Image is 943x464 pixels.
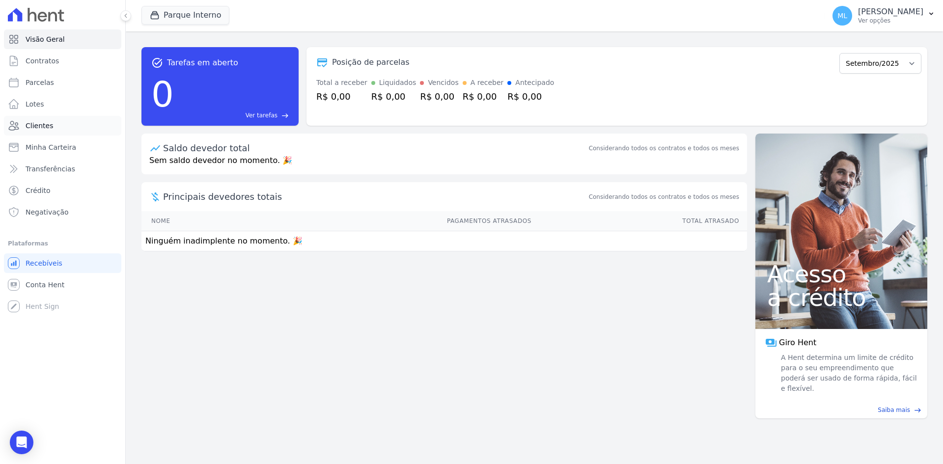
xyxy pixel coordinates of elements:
span: Transferências [26,164,75,174]
span: east [914,407,921,414]
p: Ver opções [858,17,923,25]
p: [PERSON_NAME] [858,7,923,17]
span: Acesso [767,262,915,286]
span: Visão Geral [26,34,65,44]
div: Liquidados [379,78,416,88]
a: Transferências [4,159,121,179]
span: Negativação [26,207,69,217]
div: Plataformas [8,238,117,249]
button: Parque Interno [141,6,229,25]
span: Recebíveis [26,258,62,268]
span: Ver tarefas [246,111,277,120]
a: Crédito [4,181,121,200]
div: Open Intercom Messenger [10,431,33,454]
p: Sem saldo devedor no momento. 🎉 [141,155,747,174]
a: Negativação [4,202,121,222]
a: Contratos [4,51,121,71]
th: Nome [141,211,250,231]
a: Conta Hent [4,275,121,295]
span: Considerando todos os contratos e todos os meses [589,192,739,201]
span: Principais devedores totais [163,190,587,203]
div: Considerando todos os contratos e todos os meses [589,144,739,153]
a: Clientes [4,116,121,136]
th: Pagamentos Atrasados [250,211,532,231]
span: Saiba mais [878,406,910,414]
span: Giro Hent [779,337,816,349]
a: Ver tarefas east [178,111,289,120]
a: Lotes [4,94,121,114]
span: east [281,112,289,119]
span: Conta Hent [26,280,64,290]
span: Minha Carteira [26,142,76,152]
div: Vencidos [428,78,458,88]
span: Tarefas em aberto [167,57,238,69]
a: Saiba mais east [761,406,921,414]
span: Clientes [26,121,53,131]
div: R$ 0,00 [371,90,416,103]
span: a crédito [767,286,915,309]
div: Saldo devedor total [163,141,587,155]
a: Visão Geral [4,29,121,49]
div: Antecipado [515,78,554,88]
div: R$ 0,00 [316,90,367,103]
th: Total Atrasado [532,211,747,231]
div: Total a receber [316,78,367,88]
div: R$ 0,00 [420,90,458,103]
td: Ninguém inadimplente no momento. 🎉 [141,231,747,251]
div: A receber [471,78,504,88]
span: ML [837,12,847,19]
div: R$ 0,00 [463,90,504,103]
a: Recebíveis [4,253,121,273]
div: 0 [151,69,174,120]
span: Lotes [26,99,44,109]
span: Contratos [26,56,59,66]
a: Parcelas [4,73,121,92]
span: Crédito [26,186,51,195]
a: Minha Carteira [4,137,121,157]
button: ML [PERSON_NAME] Ver opções [825,2,943,29]
span: A Hent determina um limite de crédito para o seu empreendimento que poderá ser usado de forma ráp... [779,353,917,394]
div: Posição de parcelas [332,56,410,68]
span: Parcelas [26,78,54,87]
div: R$ 0,00 [507,90,554,103]
span: task_alt [151,57,163,69]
